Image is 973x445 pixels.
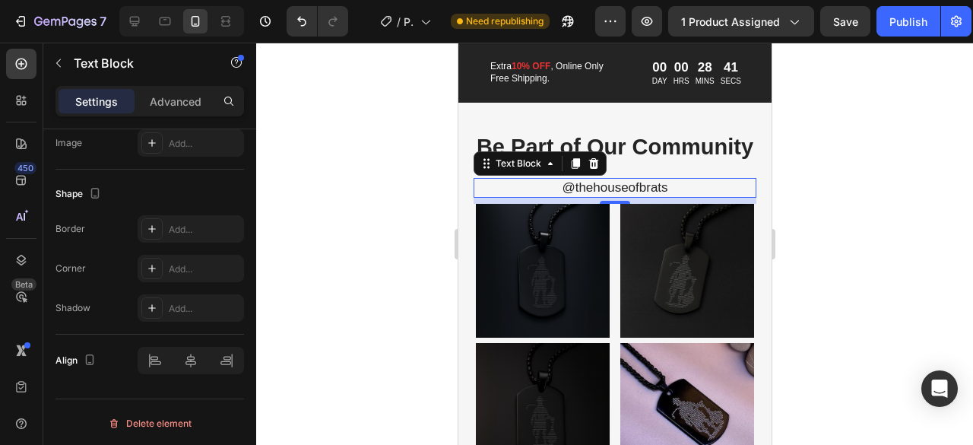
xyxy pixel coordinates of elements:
[55,222,85,236] div: Border
[889,14,927,30] div: Publish
[287,6,348,37] div: Undo/Redo
[921,370,958,407] div: Open Intercom Messenger
[820,6,870,37] button: Save
[55,351,99,371] div: Align
[169,262,240,276] div: Add...
[75,94,118,110] p: Settings
[169,223,240,237] div: Add...
[55,262,86,275] div: Corner
[668,6,814,37] button: 1 product assigned
[11,278,36,291] div: Beta
[160,300,299,434] img: gempages_586392573862478621-97f1a1b0-aeb7-43d3-9533-7110bbd18ed3.png
[55,184,104,205] div: Shape
[833,15,858,28] span: Save
[14,162,36,174] div: 450
[55,301,90,315] div: Shadow
[55,136,82,150] div: Image
[74,54,203,72] p: Text Block
[108,415,192,433] div: Delete element
[6,6,113,37] button: 7
[100,12,106,30] p: 7
[404,14,414,30] span: Product Page - [DATE] 15:31:47
[150,94,201,110] p: Advanced
[55,412,244,436] button: Delete element
[876,6,940,37] button: Publish
[397,14,401,30] span: /
[169,137,240,151] div: Add...
[15,300,154,434] img: gempages_586392573862478621-29b463a1-de3d-49c1-aae3-c5e9943ccb38.png
[458,43,772,445] iframe: Design area
[466,14,544,28] span: Need republishing
[681,14,780,30] span: 1 product assigned
[169,302,240,316] div: Add...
